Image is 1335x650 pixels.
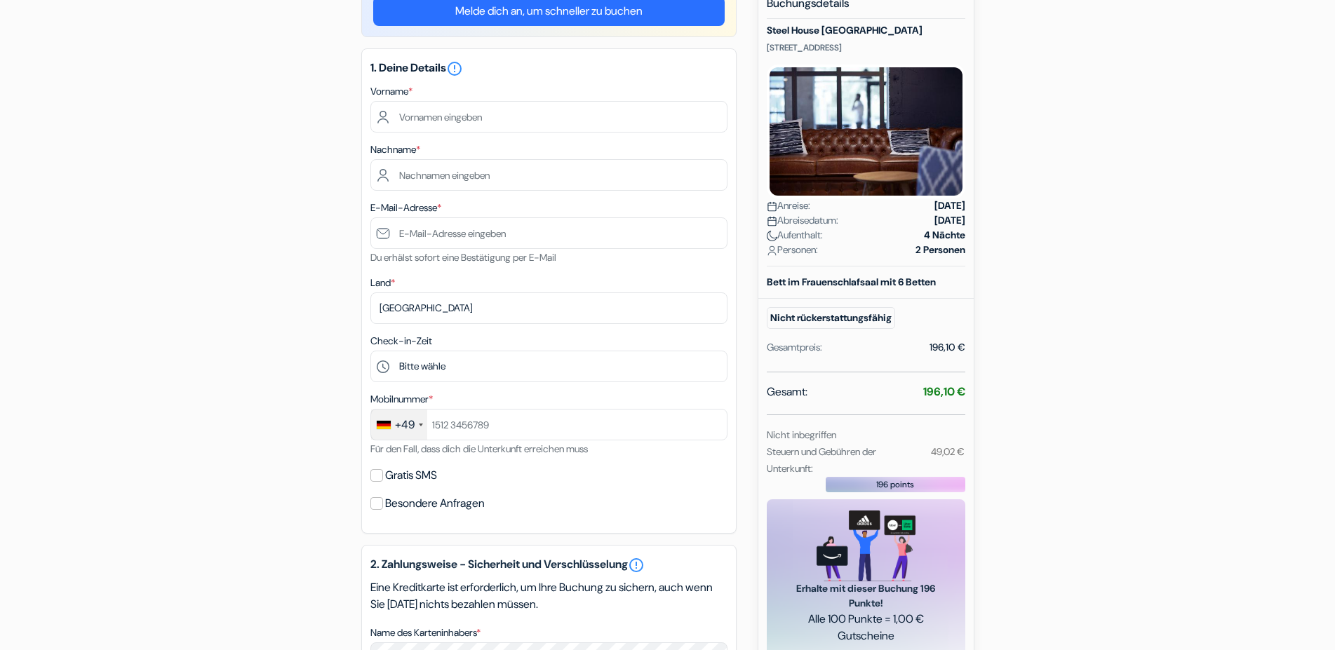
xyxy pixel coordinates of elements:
img: moon.svg [767,231,777,241]
a: error_outline [446,60,463,75]
small: Du erhälst sofort eine Bestätigung per E-Mail [370,251,556,264]
span: Personen: [767,243,818,257]
i: error_outline [446,60,463,77]
div: Germany (Deutschland): +49 [371,409,427,440]
img: calendar.svg [767,216,777,226]
a: error_outline [628,557,645,574]
span: Gesamt: [767,384,807,400]
img: user_icon.svg [767,245,777,256]
small: Nicht rückerstattungsfähig [767,307,895,329]
label: Name des Karteninhabers [370,625,481,640]
label: Besondere Anfragen [385,494,485,513]
img: calendar.svg [767,201,777,212]
span: 196 points [876,478,914,491]
span: Anreise: [767,198,810,213]
small: Steuern und Gebühren der Unterkunft: [767,445,876,475]
label: Land [370,276,395,290]
h5: 1. Deine Details [370,60,727,77]
strong: [DATE] [934,198,965,213]
span: Aufenthalt: [767,228,823,243]
img: gift_card_hero_new.png [817,510,915,581]
div: +49 [395,417,415,433]
label: Gratis SMS [385,466,437,485]
span: Alle 100 Punkte = 1,00 € Gutscheine [784,611,948,644]
label: Vorname [370,84,412,99]
span: Abreisedatum: [767,213,838,228]
p: [STREET_ADDRESS] [767,42,965,53]
div: 196,10 € [930,340,965,355]
input: 1512 3456789 [370,409,727,440]
h5: Steel House [GEOGRAPHIC_DATA] [767,25,965,36]
small: Für den Fall, dass dich die Unterkunft erreichen muss [370,442,588,455]
input: E-Mail-Adresse eingeben [370,217,727,249]
label: Check-in-Zeit [370,334,432,348]
b: Bett im Frauenschlafsaal mit 6 Betten [767,276,936,288]
h5: 2. Zahlungsweise - Sicherheit und Verschlüsselung [370,557,727,574]
strong: 4 Nächte [924,228,965,243]
div: Gesamtpreis: [767,340,822,355]
strong: [DATE] [934,213,965,228]
label: E-Mail-Adresse [370,201,441,215]
input: Vornamen eingeben [370,101,727,133]
input: Nachnamen eingeben [370,159,727,191]
p: Eine Kreditkarte ist erforderlich, um Ihre Buchung zu sichern, auch wenn Sie [DATE] nichts bezahl... [370,579,727,613]
small: 49,02 € [931,445,965,458]
span: Erhalte mit dieser Buchung 196 Punkte! [784,581,948,611]
small: Nicht inbegriffen [767,428,836,441]
label: Nachname [370,142,420,157]
label: Mobilnummer [370,392,433,407]
strong: 196,10 € [923,384,965,399]
strong: 2 Personen [915,243,965,257]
